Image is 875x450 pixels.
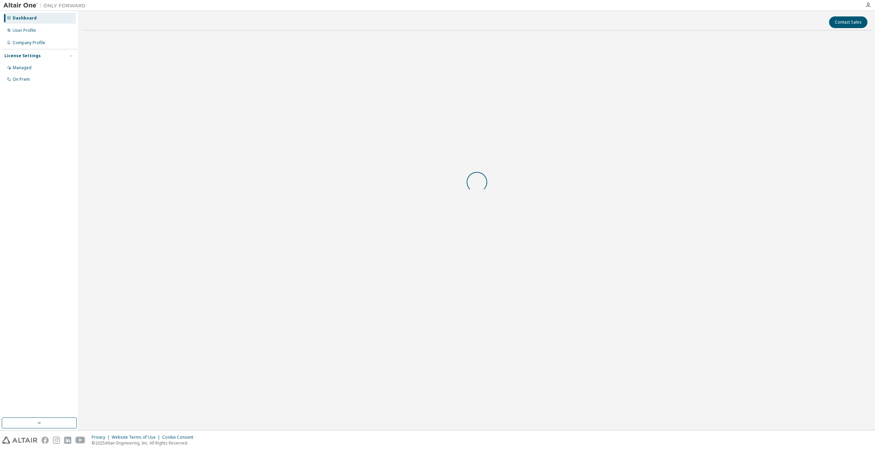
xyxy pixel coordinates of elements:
p: © 2025 Altair Engineering, Inc. All Rights Reserved. [92,440,197,446]
img: instagram.svg [53,437,60,444]
img: youtube.svg [75,437,85,444]
div: Company Profile [13,40,45,46]
div: Dashboard [13,15,37,21]
div: Managed [13,65,32,71]
button: Contact Sales [829,16,867,28]
img: altair_logo.svg [2,437,37,444]
div: User Profile [13,28,36,33]
div: Website Terms of Use [112,435,162,440]
div: Cookie Consent [162,435,197,440]
img: linkedin.svg [64,437,71,444]
div: License Settings [4,53,41,59]
img: facebook.svg [41,437,49,444]
div: On Prem [13,77,30,82]
img: Altair One [3,2,89,9]
div: Privacy [92,435,112,440]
